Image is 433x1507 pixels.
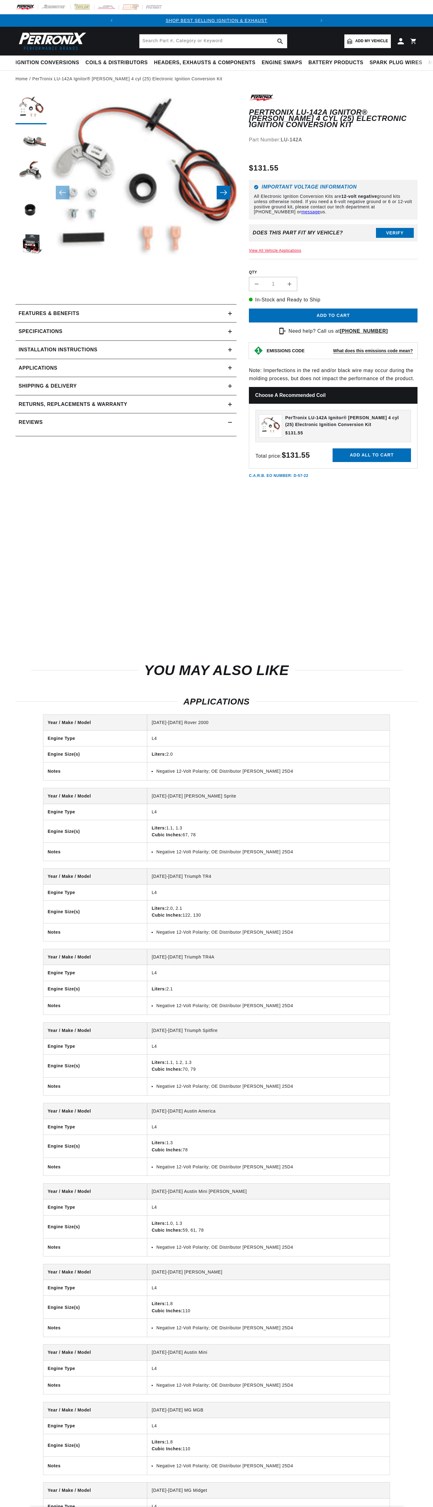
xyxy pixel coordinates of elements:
[43,1360,147,1376] th: Engine Type
[267,348,304,353] strong: EMISSIONS CODE
[105,14,118,27] button: Translation missing: en.sections.announcements.previous_announcement
[43,746,147,762] th: Engine Size(s)
[118,17,315,24] div: 1 of 2
[258,56,305,70] summary: Engine Swaps
[152,1439,166,1444] strong: Liters:
[156,1083,385,1090] li: Negative 12-Volt Polarity; OE Distributor [PERSON_NAME] 25D4
[43,1158,147,1176] th: Notes
[43,820,147,843] th: Engine Size(s)
[15,60,79,66] span: Ignition Conversions
[82,56,151,70] summary: Coils & Distributors
[147,900,390,923] td: 2.0, 2.1 122, 130
[152,1221,166,1226] strong: Liters:
[147,1360,390,1376] td: L4
[147,1199,390,1215] td: L4
[369,60,422,66] span: Spark Plug Wires
[366,56,425,70] summary: Spark Plug Wires
[254,185,413,189] h6: Important Voltage Information
[43,1457,147,1475] th: Notes
[43,1280,147,1296] th: Engine Type
[255,453,310,459] span: Total price:
[147,820,390,843] td: 1.1, 1.3 67, 78
[43,1184,147,1199] th: Year / Make / Model
[15,162,46,193] button: Load image 3 in gallery view
[249,109,418,128] h1: PerTronix LU-142A Ignitor® [PERSON_NAME] 4 cyl (25) Electronic Ignition Conversion Kit
[249,162,279,174] span: $131.55
[15,75,28,82] a: Home
[147,730,390,746] td: L4
[43,997,147,1015] th: Notes
[43,1023,147,1038] th: Year / Make / Model
[43,1038,147,1054] th: Engine Type
[147,746,390,762] td: 2.0
[152,1308,183,1313] strong: Cubic Inches:
[147,1345,390,1360] td: [DATE]-[DATE] Austin Mini
[285,430,303,436] span: $131.55
[43,1418,147,1434] th: Engine Type
[43,788,147,804] th: Year / Make / Model
[147,1184,390,1199] td: [DATE]-[DATE] Austin Mini [PERSON_NAME]
[31,665,402,676] h2: You may also like
[15,75,418,82] nav: breadcrumbs
[15,196,46,227] button: Load image 4 in gallery view
[43,804,147,820] th: Engine Type
[43,1077,147,1095] th: Notes
[308,60,363,66] span: Battery Products
[43,1238,147,1256] th: Notes
[254,194,413,215] p: All Electronic Ignition Conversion Kits are ground kits unless otherwise noted. If you need a 6-v...
[15,93,236,292] media-gallery: Gallery Viewer
[19,418,43,426] h2: Reviews
[152,913,183,918] strong: Cubic Inches:
[282,451,310,459] strong: $131.55
[152,1446,183,1451] strong: Cubic Inches:
[152,1060,166,1065] strong: Liters:
[147,981,390,997] td: 2.1
[305,56,366,70] summary: Battery Products
[152,1228,183,1233] strong: Cubic Inches:
[19,346,97,354] h2: Installation instructions
[19,364,57,372] span: Applications
[15,127,46,158] button: Load image 2 in gallery view
[147,1103,390,1119] td: [DATE]-[DATE] Austin America
[249,270,418,275] label: QTY
[249,473,308,478] p: C.A.R.B. EO Number: D-57-22
[147,965,390,981] td: L4
[43,843,147,861] th: Notes
[43,1296,147,1319] th: Engine Size(s)
[152,1147,183,1152] strong: Cubic Inches:
[15,395,236,413] summary: Returns, Replacements & Warranty
[156,929,385,936] li: Negative 12-Volt Polarity; OE Distributor [PERSON_NAME] 25D4
[249,93,418,478] div: Note: Imperfections in the red and/or black wire may occur during the molding process, but does n...
[289,327,388,335] p: Need help? Call us at
[147,1054,390,1077] td: 1.1, 1.2, 1.3 70, 79
[43,1054,147,1077] th: Engine Size(s)
[152,986,166,991] strong: Liters:
[43,1376,147,1394] th: Notes
[43,1319,147,1337] th: Notes
[147,1038,390,1054] td: L4
[43,981,147,997] th: Engine Size(s)
[43,730,147,746] th: Engine Type
[152,752,166,757] strong: Liters:
[156,768,385,775] li: Negative 12-Volt Polarity; OE Distributor [PERSON_NAME] 25D4
[43,715,147,731] th: Year / Make / Model
[19,400,127,408] h2: Returns, Replacements & Warranty
[147,1434,390,1457] td: 1.8 110
[301,209,320,214] a: message
[15,93,46,124] button: Load image 1 in gallery view
[15,359,236,377] a: Applications
[15,698,418,705] h2: Applications
[43,884,147,900] th: Engine Type
[355,38,388,44] span: Add my vehicle
[43,923,147,941] th: Notes
[147,1119,390,1135] td: L4
[217,186,230,199] button: Slide right
[253,230,343,236] div: Does This part fit My vehicle?
[147,1215,390,1238] td: 1.0, 1.3 59, 61, 78
[156,1163,385,1170] li: Negative 12-Volt Polarity; OE Distributor [PERSON_NAME] 25D4
[156,848,385,855] li: Negative 12-Volt Polarity; OE Distributor [PERSON_NAME] 25D4
[147,788,390,804] td: [DATE]-[DATE] [PERSON_NAME] Sprite
[43,1345,147,1360] th: Year / Make / Model
[147,949,390,965] td: [DATE]-[DATE] Triumph TR4A
[15,377,236,395] summary: Shipping & Delivery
